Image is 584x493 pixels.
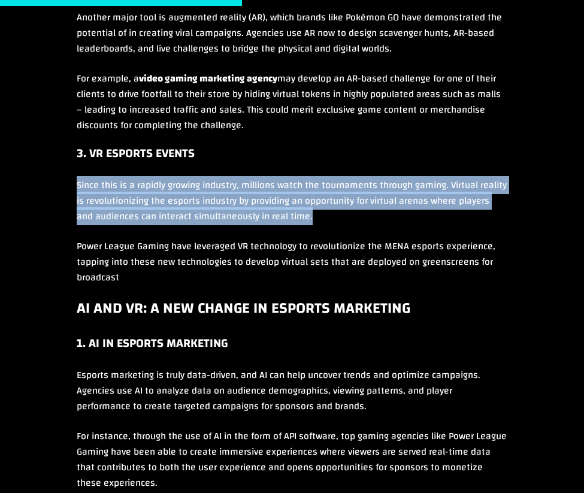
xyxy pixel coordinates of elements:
iframe: Chat Widget [524,435,584,493]
h2: AI and VR: A New Change in Esports Marketing [77,300,508,323]
h3: 3. VR Esports Events [77,147,508,177]
h3: 1. AI in Esports Marketing [77,337,508,367]
p: Power League Gaming have leveraged VR technology to revolutionize the MENA esports experience, ta... [77,238,508,300]
p: Another major tool is augmented reality (AR), which brands like Pokémon GO have demonstrated the ... [77,10,508,71]
strong: video gaming marketing agency [139,69,277,87]
p: For example, a may develop an AR-based challenge for one of their clients to drive footfall to th... [77,71,508,147]
p: Since this is a rapidly growing industry, millions watch the tournaments through gaming. Virtual ... [77,177,508,238]
p: Esports marketing is truly data-driven, and AI can help uncover trends and optimize campaigns. Ag... [77,367,508,428]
